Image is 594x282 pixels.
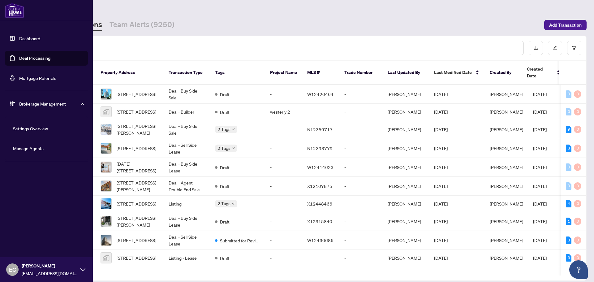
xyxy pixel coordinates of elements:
[265,231,302,250] td: -
[339,139,383,158] td: -
[434,164,448,170] span: [DATE]
[265,85,302,104] td: -
[339,85,383,104] td: -
[101,162,111,172] img: thumbnail-img
[265,177,302,196] td: -
[434,109,448,115] span: [DATE]
[574,90,581,98] div: 0
[567,41,581,55] button: filter
[265,139,302,158] td: -
[101,124,111,135] img: thumbnail-img
[490,164,523,170] span: [PERSON_NAME]
[220,237,260,244] span: Submitted for Review
[339,61,383,85] th: Trade Number
[383,250,429,266] td: [PERSON_NAME]
[265,61,302,85] th: Project Name
[307,183,332,189] span: X12107875
[101,198,111,209] img: thumbnail-img
[490,145,523,151] span: [PERSON_NAME]
[307,237,334,243] span: W12430686
[9,265,16,274] span: EC
[117,91,156,98] span: [STREET_ADDRESS]
[265,212,302,231] td: -
[533,183,547,189] span: [DATE]
[383,158,429,177] td: [PERSON_NAME]
[117,254,156,261] span: [STREET_ADDRESS]
[533,237,547,243] span: [DATE]
[339,212,383,231] td: -
[339,158,383,177] td: -
[533,201,547,206] span: [DATE]
[164,196,210,212] td: Listing
[307,127,333,132] span: N12359717
[485,61,522,85] th: Created By
[533,127,547,132] span: [DATE]
[434,145,448,151] span: [DATE]
[548,41,562,55] button: edit
[434,237,448,243] span: [DATE]
[164,104,210,120] td: Deal - Builder
[117,237,156,244] span: [STREET_ADDRESS]
[339,120,383,139] td: -
[210,61,265,85] th: Tags
[572,46,576,50] span: filter
[232,147,235,150] span: down
[533,91,547,97] span: [DATE]
[566,163,571,171] div: 0
[117,160,159,174] span: [DATE][STREET_ADDRESS]
[117,215,159,228] span: [STREET_ADDRESS][PERSON_NAME]
[490,219,523,224] span: [PERSON_NAME]
[383,61,429,85] th: Last Updated By
[232,128,235,131] span: down
[383,212,429,231] td: [PERSON_NAME]
[339,104,383,120] td: -
[110,20,174,31] a: Team Alerts (9250)
[569,260,588,279] button: Open asap
[383,196,429,212] td: [PERSON_NAME]
[101,235,111,245] img: thumbnail-img
[19,75,56,81] a: Mortgage Referrals
[574,236,581,244] div: 0
[566,200,571,207] div: 4
[220,109,230,115] span: Draft
[522,61,565,85] th: Created Date
[13,126,48,131] a: Settings Overview
[232,202,235,205] span: down
[566,108,571,115] div: 0
[529,41,543,55] button: download
[164,61,210,85] th: Transaction Type
[307,201,332,206] span: X12448466
[574,145,581,152] div: 0
[574,254,581,262] div: 0
[220,218,230,225] span: Draft
[164,177,210,196] td: Deal - Agent Double End Sale
[566,126,571,133] div: 9
[434,219,448,224] span: [DATE]
[5,3,24,18] img: logo
[265,104,302,120] td: westerly 2
[13,145,44,151] a: Manage Agents
[101,253,111,263] img: thumbnail-img
[574,126,581,133] div: 0
[534,46,538,50] span: download
[265,196,302,212] td: -
[566,182,571,190] div: 0
[434,183,448,189] span: [DATE]
[434,255,448,261] span: [DATE]
[117,200,156,207] span: [STREET_ADDRESS]
[383,104,429,120] td: [PERSON_NAME]
[19,36,40,41] a: Dashboard
[490,201,523,206] span: [PERSON_NAME]
[566,90,571,98] div: 0
[220,255,230,262] span: Draft
[566,218,571,225] div: 1
[164,85,210,104] td: Deal - Buy Side Sale
[220,183,230,190] span: Draft
[22,262,77,269] span: [PERSON_NAME]
[434,127,448,132] span: [DATE]
[383,120,429,139] td: [PERSON_NAME]
[220,164,230,171] span: Draft
[533,145,547,151] span: [DATE]
[429,61,485,85] th: Last Modified Date
[307,219,332,224] span: X12315840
